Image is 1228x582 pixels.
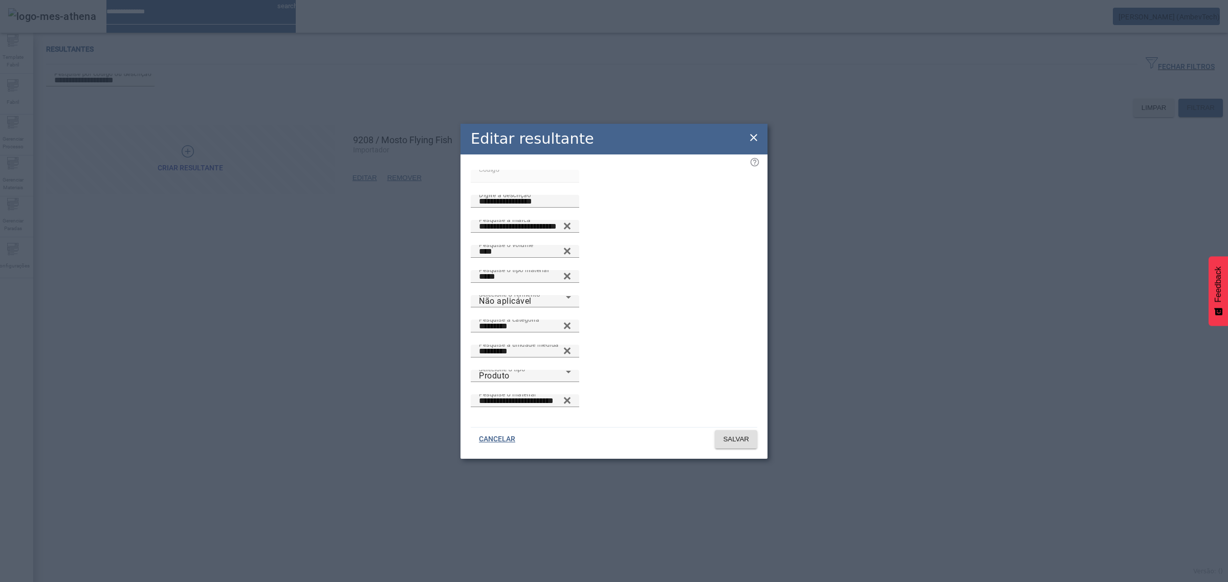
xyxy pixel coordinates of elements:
[479,245,571,258] input: Number
[1209,256,1228,326] button: Feedback - Mostrar pesquisa
[723,434,749,444] span: SALVAR
[479,220,571,233] input: Number
[479,191,531,198] mat-label: Digite a descrição
[479,266,549,273] mat-label: Pesquise o tipo material
[479,371,510,380] span: Produto
[479,216,531,223] mat-label: Pesquise a marca
[479,345,571,357] input: Number
[1214,266,1223,302] span: Feedback
[479,320,571,332] input: Number
[479,395,571,407] input: Number
[479,316,539,323] mat-label: Pesquise a categoria
[479,341,559,348] mat-label: Pesquise a unidade medida
[479,241,533,248] mat-label: Pesquise o volume
[479,166,499,173] mat-label: Código
[471,128,594,150] h2: Editar resultante
[471,430,523,449] button: CANCELAR
[479,434,515,444] span: CANCELAR
[479,296,532,306] span: Não aplicável
[715,430,757,449] button: SALVAR
[479,390,536,397] mat-label: Pesquise o material
[479,271,571,283] input: Number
